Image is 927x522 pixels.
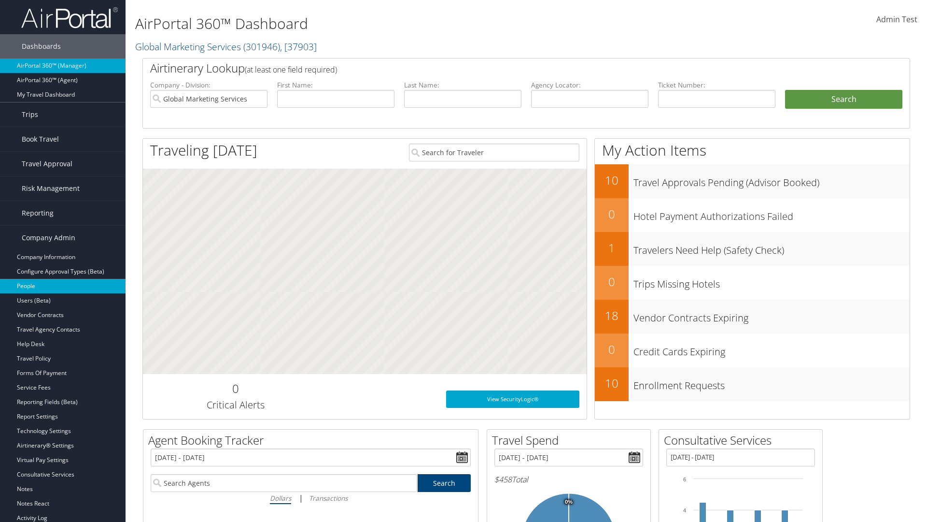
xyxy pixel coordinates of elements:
h1: Traveling [DATE] [150,140,257,160]
label: Ticket Number: [658,80,775,90]
a: 0Credit Cards Expiring [595,333,910,367]
h2: 0 [595,274,629,290]
h1: AirPortal 360™ Dashboard [135,14,657,34]
input: Search for Traveler [409,144,579,161]
a: 0Hotel Payment Authorizations Failed [595,198,910,232]
a: 10Travel Approvals Pending (Advisor Booked) [595,164,910,198]
h2: 10 [595,375,629,391]
tspan: 6 [683,477,686,482]
label: First Name: [277,80,394,90]
h2: Airtinerary Lookup [150,60,839,76]
span: Admin Test [876,14,917,25]
div: | [151,492,471,504]
h3: Critical Alerts [150,398,321,412]
a: Admin Test [876,5,917,35]
a: Search [418,474,471,492]
label: Agency Locator: [531,80,648,90]
a: 10Enrollment Requests [595,367,910,401]
h3: Travel Approvals Pending (Advisor Booked) [633,171,910,189]
h3: Credit Cards Expiring [633,340,910,359]
span: Trips [22,102,38,127]
span: Reporting [22,201,54,225]
span: Book Travel [22,127,59,151]
h2: 10 [595,172,629,188]
h3: Enrollment Requests [633,374,910,392]
i: Transactions [309,493,348,503]
h2: Agent Booking Tracker [148,432,478,449]
h2: Consultative Services [664,432,822,449]
span: Risk Management [22,176,80,201]
label: Company - Division: [150,80,267,90]
tspan: 4 [683,507,686,513]
h3: Hotel Payment Authorizations Failed [633,205,910,223]
span: , [ 37903 ] [280,40,317,53]
h6: Total [494,474,643,485]
label: Last Name: [404,80,521,90]
a: Global Marketing Services [135,40,317,53]
h2: 0 [595,206,629,222]
h2: 0 [150,380,321,397]
span: Company Admin [22,226,75,250]
i: Dollars [270,493,291,503]
img: airportal-logo.png [21,6,118,29]
h3: Travelers Need Help (Safety Check) [633,239,910,257]
span: Dashboards [22,34,61,58]
h2: 18 [595,307,629,324]
h2: Travel Spend [492,432,650,449]
span: ( 301946 ) [243,40,280,53]
a: 1Travelers Need Help (Safety Check) [595,232,910,266]
a: 18Vendor Contracts Expiring [595,300,910,333]
h2: 0 [595,341,629,358]
tspan: 0% [565,499,573,505]
h1: My Action Items [595,140,910,160]
span: Travel Approval [22,152,72,176]
input: Search Agents [151,474,417,492]
button: Search [785,90,902,109]
span: (at least one field required) [245,64,337,75]
h3: Trips Missing Hotels [633,273,910,291]
span: $458 [494,474,512,485]
h2: 1 [595,240,629,256]
a: 0Trips Missing Hotels [595,266,910,300]
a: View SecurityLogic® [446,391,579,408]
h3: Vendor Contracts Expiring [633,306,910,325]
